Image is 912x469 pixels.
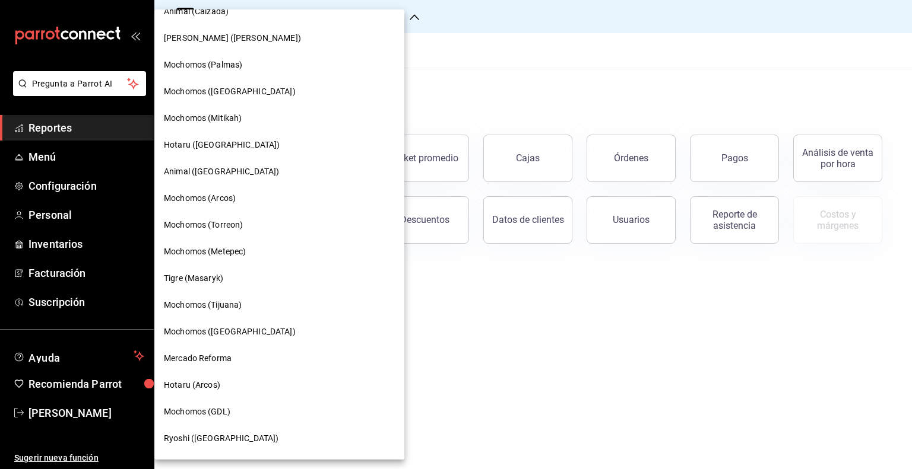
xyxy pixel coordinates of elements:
[164,245,246,258] span: Mochomos (Metepec)
[154,292,404,318] div: Mochomos (Tijuana)
[154,345,404,372] div: Mercado Reforma
[164,352,232,365] span: Mercado Reforma
[164,5,229,18] span: Animal (Calzada)
[154,78,404,105] div: Mochomos ([GEOGRAPHIC_DATA])
[164,326,296,338] span: Mochomos ([GEOGRAPHIC_DATA])
[154,25,404,52] div: [PERSON_NAME] ([PERSON_NAME])
[164,192,236,205] span: Mochomos (Arcos)
[154,105,404,132] div: Mochomos (Mitikah)
[154,52,404,78] div: Mochomos (Palmas)
[164,379,220,391] span: Hotaru (Arcos)
[154,372,404,398] div: Hotaru (Arcos)
[164,299,242,311] span: Mochomos (Tijuana)
[164,32,301,44] span: [PERSON_NAME] ([PERSON_NAME])
[154,158,404,185] div: Animal ([GEOGRAPHIC_DATA])
[154,132,404,158] div: Hotaru ([GEOGRAPHIC_DATA])
[164,139,280,151] span: Hotaru ([GEOGRAPHIC_DATA])
[154,398,404,425] div: Mochomos (GDL)
[164,432,278,445] span: Ryoshi ([GEOGRAPHIC_DATA])
[164,112,242,125] span: Mochomos (Mitikah)
[154,185,404,212] div: Mochomos (Arcos)
[154,265,404,292] div: Tigre (Masaryk)
[154,238,404,265] div: Mochomos (Metepec)
[164,59,242,71] span: Mochomos (Palmas)
[164,272,223,285] span: Tigre (Masaryk)
[164,165,279,178] span: Animal ([GEOGRAPHIC_DATA])
[154,212,404,238] div: Mochomos (Torreon)
[154,425,404,452] div: Ryoshi ([GEOGRAPHIC_DATA])
[164,85,296,98] span: Mochomos ([GEOGRAPHIC_DATA])
[164,219,243,231] span: Mochomos (Torreon)
[154,318,404,345] div: Mochomos ([GEOGRAPHIC_DATA])
[164,406,230,418] span: Mochomos (GDL)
